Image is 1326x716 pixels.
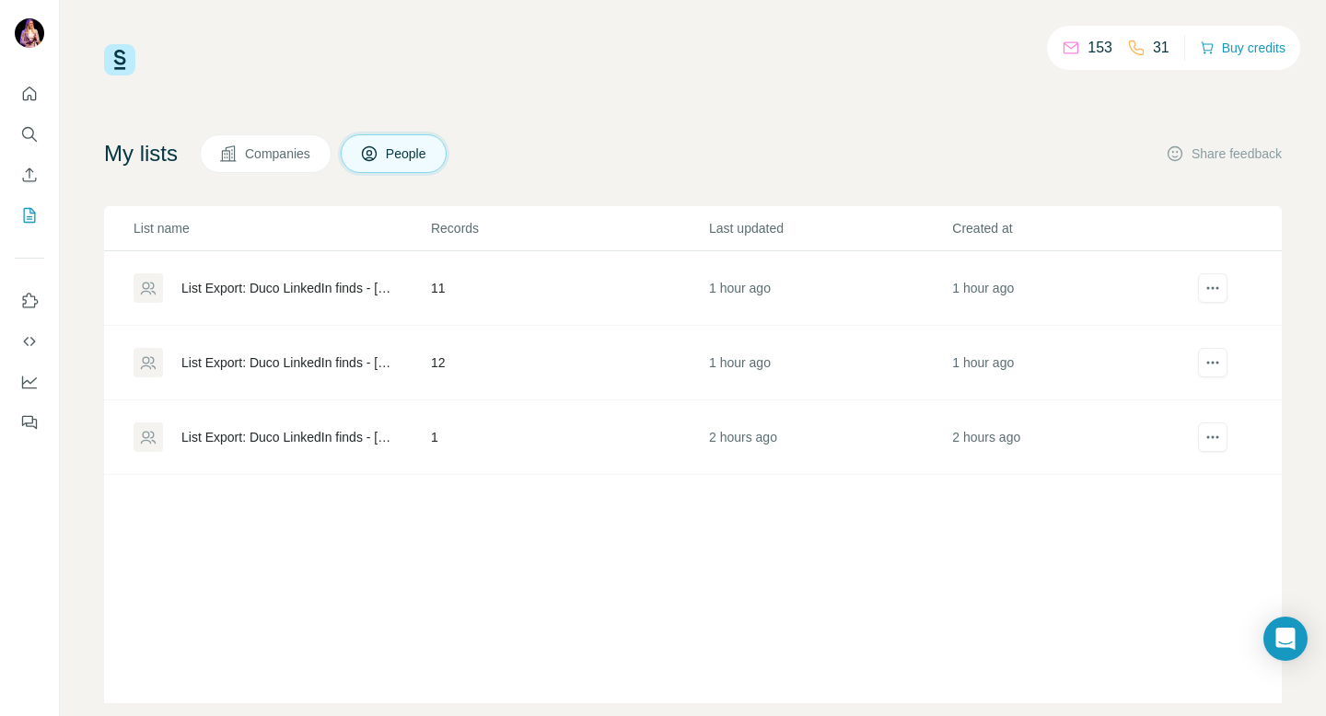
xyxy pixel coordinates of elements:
button: Share feedback [1166,144,1282,163]
td: 2 hours ago [951,400,1194,475]
td: 2 hours ago [708,400,951,475]
td: 1 hour ago [708,326,951,400]
p: 153 [1088,37,1112,59]
span: People [386,144,428,163]
span: Companies [245,144,312,163]
p: Records [431,219,707,237]
td: 11 [430,251,708,326]
div: Open Intercom Messenger [1263,617,1308,661]
button: Search [15,118,44,151]
td: 1 hour ago [708,251,951,326]
button: Feedback [15,406,44,439]
button: Use Surfe API [15,325,44,358]
button: Enrich CSV [15,158,44,191]
td: 12 [430,326,708,400]
p: List name [134,219,429,237]
p: Last updated [709,219,950,237]
button: actions [1198,273,1227,303]
button: My lists [15,199,44,232]
button: Dashboard [15,365,44,398]
h4: My lists [104,139,178,168]
td: 1 [430,400,708,475]
button: Use Surfe on LinkedIn [15,284,44,318]
div: List Export: Duco LinkedIn finds - [DATE] 13:11 [181,279,400,297]
div: List Export: Duco LinkedIn finds - [DATE] 12:06 [181,428,400,446]
td: 1 hour ago [951,251,1194,326]
p: 31 [1153,37,1169,59]
button: actions [1198,422,1227,452]
button: Quick start [15,77,44,110]
p: Created at [952,219,1193,237]
img: Avatar [15,18,44,48]
img: Surfe Logo [104,44,135,75]
button: actions [1198,348,1227,377]
div: List Export: Duco LinkedIn finds - [DATE] 12:54 [181,353,400,372]
button: Buy credits [1200,35,1285,61]
td: 1 hour ago [951,326,1194,400]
